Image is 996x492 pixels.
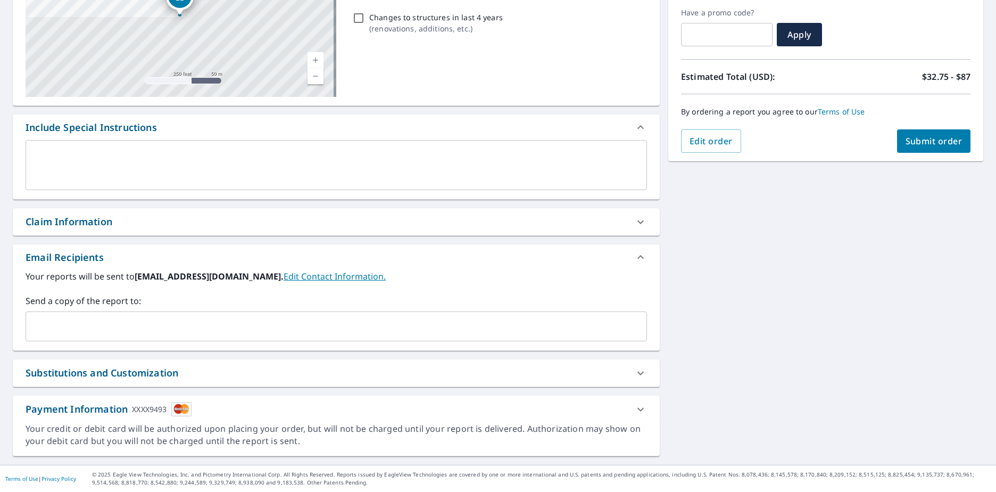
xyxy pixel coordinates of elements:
a: Terms of Use [5,475,38,482]
span: Apply [785,29,814,40]
div: Your credit or debit card will be authorized upon placing your order, but will not be charged unt... [26,423,647,447]
p: Changes to structures in last 4 years [369,12,503,23]
a: Current Level 17, Zoom Out [308,68,323,84]
p: ( renovations, additions, etc. ) [369,23,503,34]
div: XXXX9493 [132,402,167,416]
span: Edit order [690,135,733,147]
a: Terms of Use [818,106,865,117]
p: By ordering a report you agree to our [681,107,970,117]
a: Current Level 17, Zoom In [308,52,323,68]
div: Include Special Instructions [13,114,660,140]
p: | [5,475,76,482]
div: Payment Information [26,402,192,416]
a: Privacy Policy [41,475,76,482]
div: Payment InformationXXXX9493cardImage [13,396,660,423]
button: Edit order [681,129,741,153]
div: Substitutions and Customization [13,359,660,387]
p: © 2025 Eagle View Technologies, Inc. and Pictometry International Corp. All Rights Reserved. Repo... [92,471,991,487]
label: Your reports will be sent to [26,270,647,283]
div: Email Recipients [26,250,104,265]
div: Claim Information [26,215,112,229]
div: Include Special Instructions [26,120,157,135]
p: Estimated Total (USD): [681,70,826,83]
button: Apply [777,23,822,46]
div: Email Recipients [13,244,660,270]
p: $32.75 - $87 [922,70,970,83]
div: Claim Information [13,208,660,235]
b: [EMAIL_ADDRESS][DOMAIN_NAME]. [135,270,284,282]
div: Substitutions and Customization [26,366,178,380]
label: Have a promo code? [681,8,773,18]
a: EditContactInfo [284,270,386,282]
label: Send a copy of the report to: [26,294,647,307]
img: cardImage [171,402,192,416]
button: Submit order [897,129,971,153]
span: Submit order [906,135,962,147]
